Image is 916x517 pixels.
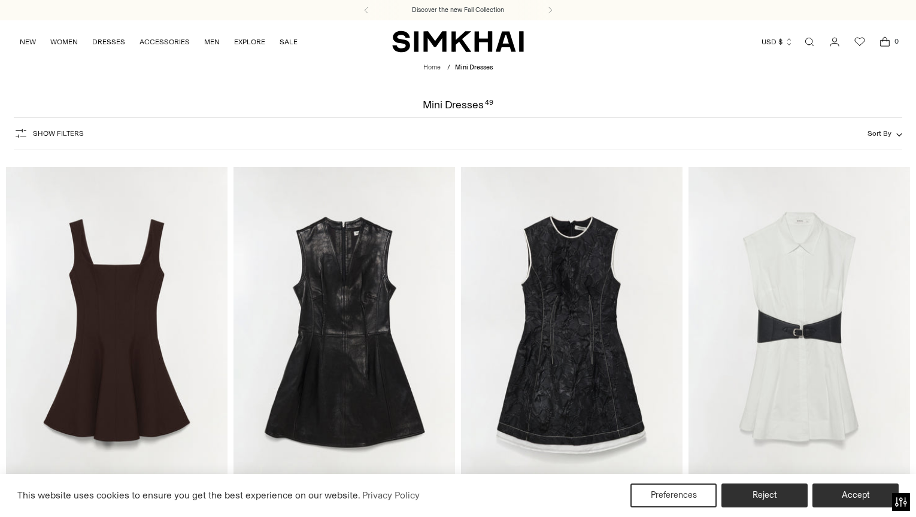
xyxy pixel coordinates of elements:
a: Open cart modal [873,30,897,54]
a: Wishlist [848,30,872,54]
button: Preferences [630,483,717,507]
a: Audrina Jacquard Mini Dress [461,167,683,499]
a: Go to the account page [823,30,847,54]
nav: breadcrumbs [423,63,493,73]
a: Open search modal [797,30,821,54]
a: SIMKHAI [392,30,524,53]
a: DRESSES [92,29,125,55]
a: Home [423,63,441,71]
a: ACCESSORIES [139,29,190,55]
button: Show Filters [14,124,84,143]
a: NEW [20,29,36,55]
a: MEN [204,29,220,55]
a: WOMEN [50,29,78,55]
a: Privacy Policy (opens in a new tab) [360,486,421,504]
button: Sort By [868,127,902,140]
span: 0 [891,36,902,47]
a: SALE [280,29,298,55]
button: Accept [812,483,899,507]
a: Discover the new Fall Collection [412,5,504,15]
button: Reject [721,483,808,507]
div: / [447,63,450,73]
h1: Mini Dresses [423,99,493,110]
span: Sort By [868,129,891,138]
a: Juliette Leather Mini Dress [233,167,455,499]
a: Bronte Mini Dress [6,167,228,499]
button: USD $ [762,29,793,55]
span: Show Filters [33,129,84,138]
a: EXPLORE [234,29,265,55]
span: Mini Dresses [455,63,493,71]
a: Adler Belted Cotton Mini Dress [688,167,910,499]
div: 49 [485,99,493,110]
span: This website uses cookies to ensure you get the best experience on our website. [17,489,360,501]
